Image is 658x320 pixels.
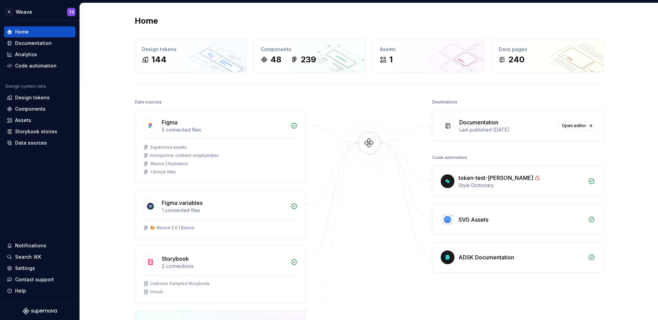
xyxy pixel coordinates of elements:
[380,46,477,53] div: Assets
[15,94,50,101] div: Design tokens
[150,161,188,167] div: Weave | Illustration
[373,39,485,72] a: Assets1
[499,46,596,53] div: Docs pages
[4,38,75,49] a: Documentation
[4,274,75,285] button: Contact support
[4,60,75,71] a: Code automation
[15,62,57,69] div: Code automation
[389,54,393,65] div: 1
[4,240,75,251] button: Notifications
[459,126,555,133] div: Last published [DATE]
[301,54,316,65] div: 239
[459,253,514,261] div: ADSK Documentation
[150,289,163,295] div: Circuit
[15,139,47,146] div: Data sources
[5,8,13,16] div: A
[15,117,31,124] div: Assets
[150,169,176,175] div: + 2 more files
[162,255,189,263] div: Storybook
[459,174,533,182] div: token-test-[PERSON_NAME]
[432,153,467,162] div: Code automation
[162,207,287,214] div: 1 connected files
[142,46,240,53] div: Design tokens
[135,97,162,107] div: Data sources
[4,26,75,37] a: Home
[562,123,586,128] span: Open editor
[15,254,41,260] div: Search ⌘K
[4,137,75,148] a: Data sources
[16,9,32,15] div: Weave
[459,182,584,189] div: Style Dictionary
[4,126,75,137] a: Storybook stories
[4,251,75,262] button: Search ⌘K
[508,54,524,65] div: 240
[4,49,75,60] a: Analytics
[261,46,358,53] div: Components
[491,39,604,72] a: Docs pages240
[459,118,498,126] div: Documentation
[4,263,75,274] a: Settings
[150,225,194,231] div: 🎨 Weave 2.0 | Basics
[432,97,458,107] div: Destinations
[135,190,306,239] a: Figma variables1 connected files🎨 Weave 2.0 | Basics
[270,54,281,65] div: 48
[1,4,78,19] button: AWeaveTS
[15,28,29,35] div: Home
[459,216,488,224] div: SVG Assets
[15,242,46,249] div: Notifications
[5,84,46,89] div: Design system data
[4,103,75,114] a: Components
[162,118,178,126] div: Figma
[4,115,75,126] a: Assets
[23,308,57,315] svg: Supernova Logo
[254,39,366,72] a: Components48239
[135,39,247,72] a: Design tokens144
[150,145,187,150] div: Supernova assets
[150,153,219,158] div: thompsone-content-emptystates
[15,287,26,294] div: Help
[162,263,287,270] div: 2 connections
[162,199,203,207] div: Figma variables
[150,281,210,286] div: Carbonix Sampled Storybook
[15,128,57,135] div: Storybook stories
[69,9,74,15] div: TS
[15,51,37,58] div: Analytics
[135,246,306,303] a: Storybook2 connectionsCarbonix Sampled StorybookCircuit
[135,110,306,183] a: Figma5 connected filesSupernova assetsthompsone-content-emptystatesWeave | Illustration+2more files
[162,126,287,133] div: 5 connected files
[4,92,75,103] a: Design tokens
[15,265,35,272] div: Settings
[559,121,595,131] a: Open editor
[151,54,167,65] div: 144
[15,40,52,47] div: Documentation
[15,276,54,283] div: Contact support
[15,106,46,112] div: Components
[135,15,158,26] h2: Home
[4,285,75,296] button: Help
